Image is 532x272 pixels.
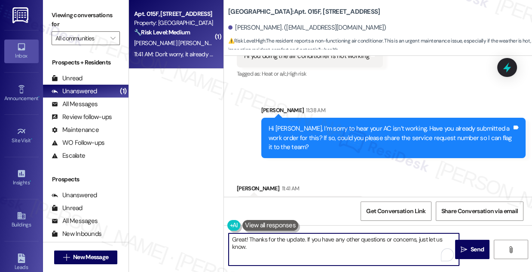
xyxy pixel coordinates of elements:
div: [PERSON_NAME] [237,184,364,196]
div: Hi [PERSON_NAME], I’m sorry to hear your AC isn’t working. Have you already submitted a work orde... [269,124,512,152]
label: Viewing conversations for [52,9,120,31]
button: Send [455,240,489,259]
div: Apt. 015F, [STREET_ADDRESS] [134,9,214,18]
i:  [461,246,467,253]
button: New Message [54,251,118,264]
span: Heat or a/c , [262,70,287,77]
strong: 🔧 Risk Level: Medium [134,28,190,36]
div: [PERSON_NAME]. ([EMAIL_ADDRESS][DOMAIN_NAME]) [228,23,386,32]
div: Escalate [52,151,85,160]
button: Share Conversation via email [436,202,523,221]
div: Unanswered [52,87,97,96]
div: Property: [GEOGRAPHIC_DATA] [134,18,214,28]
i:  [110,35,115,42]
div: All Messages [52,100,98,109]
div: Prospects + Residents [43,58,128,67]
span: • [38,94,40,100]
div: Unread [52,74,83,83]
i:  [508,246,514,253]
img: ResiDesk Logo [12,7,30,23]
span: New Message [73,253,108,262]
div: 11:41 AM: Don't worry, it already worked last night. [134,50,253,58]
span: : The resident reports a non-functioning air conditioner. This is an urgent maintenance issue, es... [228,37,532,55]
span: • [30,178,31,184]
a: Inbox [4,40,39,63]
div: All Messages [52,217,98,226]
span: [PERSON_NAME] [PERSON_NAME] [134,39,221,47]
input: All communities [55,31,106,45]
span: Get Conversation Link [366,207,425,216]
textarea: To enrich screen reader interactions, please activate Accessibility in Grammarly extension settings [229,233,459,266]
div: Tagged as: [237,67,383,80]
div: Unanswered [52,191,97,200]
div: [PERSON_NAME] [261,106,526,118]
a: Buildings [4,208,39,232]
div: Unread [52,204,83,213]
button: Get Conversation Link [361,202,431,221]
a: Site Visit • [4,124,39,147]
b: [GEOGRAPHIC_DATA]: Apt. 015F, [STREET_ADDRESS] [228,7,380,16]
div: New Inbounds [52,229,101,238]
span: Share Conversation via email [441,207,518,216]
div: Prospects [43,175,128,184]
div: 11:38 AM [304,106,325,115]
a: Insights • [4,166,39,189]
div: (1) [118,85,128,98]
span: Send [471,245,484,254]
span: • [31,136,32,142]
strong: ⚠️ Risk Level: High [228,37,265,44]
div: 11:41 AM [280,184,300,193]
div: Hi you doing the air conditioner is not working [244,52,369,61]
div: Maintenance [52,125,99,134]
div: Review follow-ups [52,113,112,122]
span: High risk [287,70,306,77]
div: WO Follow-ups [52,138,104,147]
i:  [63,254,70,261]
